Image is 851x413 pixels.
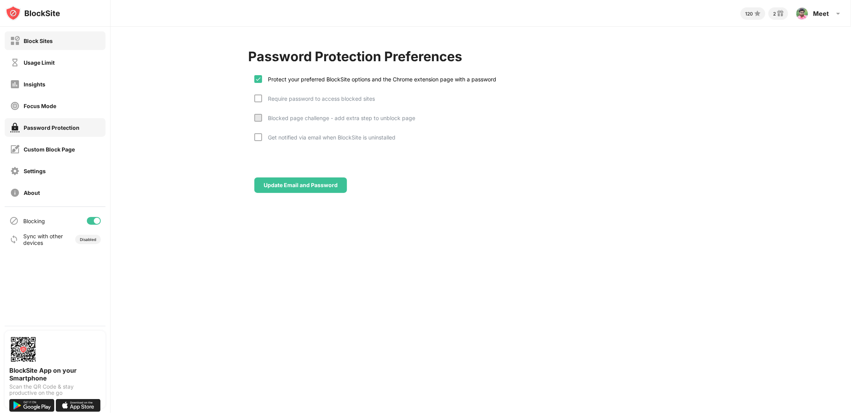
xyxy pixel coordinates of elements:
[24,59,55,66] div: Usage Limit
[262,95,375,102] div: Require password to access blocked sites
[9,216,19,225] img: blocking-icon.svg
[9,336,37,363] img: options-page-qr-code.png
[5,5,60,21] img: logo-blocksite.svg
[80,237,96,242] div: Disabled
[796,7,808,20] img: ACg8ocK1s0Ugg4TmC_2hmwPTtfutGUytDI-FzBMGmAApnzq25Y3Rbbjy=s96-c
[10,145,20,154] img: customize-block-page-off.svg
[10,58,20,67] img: time-usage-off.svg
[10,188,20,198] img: about-off.svg
[9,235,19,244] img: sync-icon.svg
[23,218,45,224] div: Blocking
[776,9,785,18] img: reward-small.svg
[264,182,338,188] div: Update Email and Password
[10,36,20,46] img: block-off.svg
[745,11,753,17] div: 120
[753,9,762,18] img: points-small.svg
[24,124,79,131] div: Password Protection
[248,48,462,64] div: Password Protection Preferences
[9,384,101,396] div: Scan the QR Code & stay productive on the go
[56,399,101,412] img: download-on-the-app-store.svg
[23,233,63,246] div: Sync with other devices
[262,134,395,141] div: Get notified via email when BlockSite is uninstalled
[262,115,415,121] div: Blocked page challenge - add extra step to unblock page
[9,399,54,412] img: get-it-on-google-play.svg
[24,189,40,196] div: About
[24,168,46,174] div: Settings
[10,101,20,111] img: focus-off.svg
[10,166,20,176] img: settings-off.svg
[24,81,45,88] div: Insights
[24,38,53,44] div: Block Sites
[24,103,56,109] div: Focus Mode
[813,10,829,17] div: Meet
[255,76,261,82] img: check.svg
[10,79,20,89] img: insights-off.svg
[262,76,496,83] div: Protect your preferred BlockSite options and the Chrome extension page with a password
[9,367,101,382] div: BlockSite App on your Smartphone
[24,146,75,153] div: Custom Block Page
[10,123,20,133] img: password-protection-on.svg
[773,11,776,17] div: 2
